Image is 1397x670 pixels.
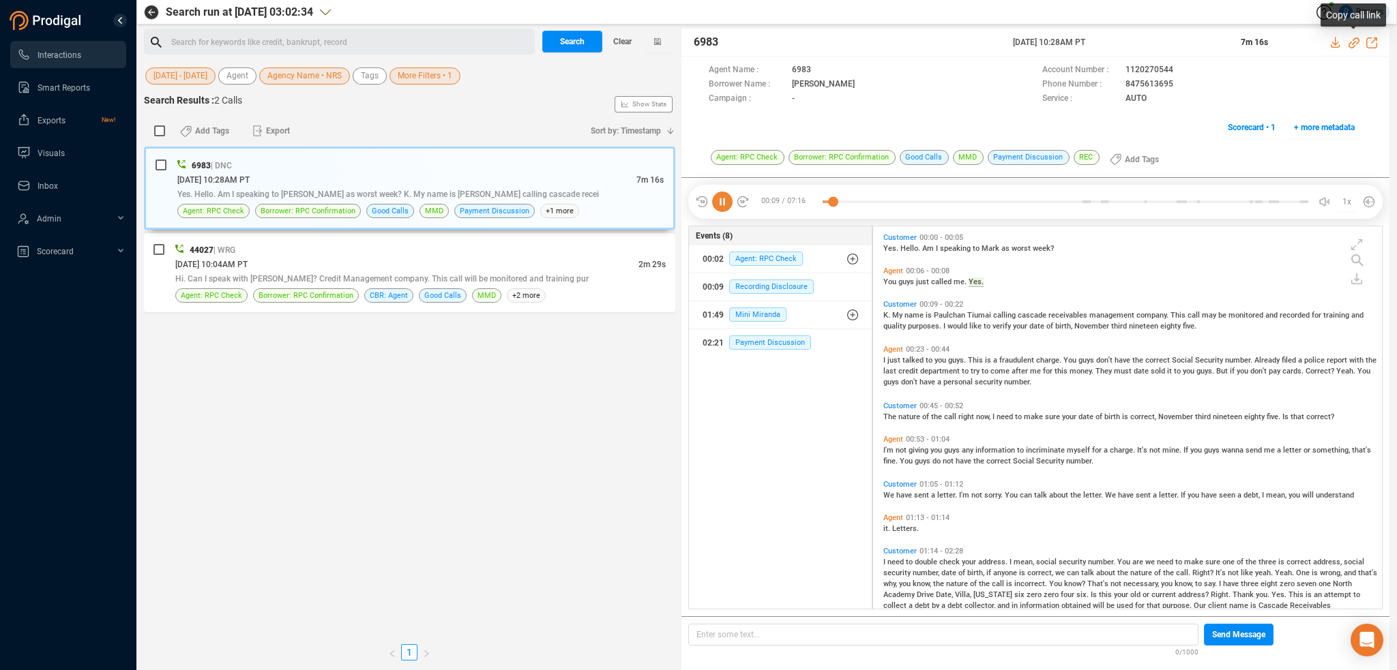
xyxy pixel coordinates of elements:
[1074,322,1111,331] span: November
[1134,367,1151,376] span: date
[1220,117,1283,138] button: Scorecard • 1
[1111,322,1129,331] span: third
[1306,412,1334,421] span: correct?
[976,412,992,421] span: now,
[261,204,355,217] span: Borrower: RPC Confirmation
[638,260,666,269] span: 2m 29s
[944,412,958,421] span: call
[1171,311,1188,320] span: This
[1083,491,1105,500] span: letter.
[1132,356,1145,365] span: the
[1018,311,1048,320] span: cascade
[38,116,65,125] span: Exports
[883,378,901,386] span: guys
[1225,356,1254,365] span: number.
[10,139,126,166] li: Visuals
[218,67,256,85] button: Agent
[1190,446,1204,455] span: you
[901,378,920,386] span: don't
[1306,367,1336,376] span: Correct?
[1213,412,1244,421] span: nineteen
[1195,356,1225,365] span: Security
[353,67,387,85] button: Tags
[729,252,803,266] span: Agent: RPC Check
[181,289,242,302] span: Agent: RPC Check
[689,301,872,329] button: 01:49Mini Miranda
[1136,491,1153,500] span: sent
[1013,457,1036,466] span: Social
[920,367,962,376] span: department
[1066,457,1093,466] span: number.
[175,274,589,284] span: Hi. Can I speak with [PERSON_NAME]? Credit Management company. This call will be monitored and tr...
[1105,491,1118,500] span: We
[540,204,579,218] span: +1 more
[898,277,916,286] span: guys
[172,120,237,142] button: Add Tags
[153,67,207,85] span: [DATE] - [DATE]
[1267,412,1282,421] span: five.
[973,244,982,253] span: to
[934,311,967,320] span: Paulchan
[956,457,973,466] span: have
[703,276,724,298] div: 00:09
[971,491,984,500] span: not
[914,491,931,500] span: sent
[1030,367,1043,376] span: me
[144,147,675,230] div: 6983| DNC[DATE] 10:28AM PT7m 16sYes. Hello. Am I speaking to [PERSON_NAME] as worst week? K. My n...
[984,491,1005,500] span: sorry.
[636,175,664,185] span: 7m 16s
[883,367,898,376] span: last
[975,446,1017,455] span: information
[1336,367,1357,376] span: Yeah.
[883,457,900,466] span: fine.
[935,356,948,365] span: you
[943,378,975,386] span: personal
[898,412,922,421] span: nature
[183,204,244,217] span: Agent: RPC Check
[615,96,673,112] button: Show Stats
[17,41,115,68] a: Interactions
[1298,356,1304,365] span: a
[1136,311,1171,320] span: company.
[969,277,984,287] span: Yes.
[361,67,379,85] span: Tags
[968,356,985,365] span: This
[10,41,126,68] li: Interactions
[959,491,971,500] span: I'm
[1160,322,1183,331] span: eighty
[975,378,1004,386] span: security
[259,67,350,85] button: Agency Name • NRS
[1229,311,1265,320] span: monitored
[1024,412,1045,421] span: make
[920,378,937,386] span: have
[729,279,814,294] span: Recording Disclosure
[1254,356,1282,365] span: Already
[214,245,235,255] span: | WRG
[211,161,232,170] span: | DNC
[632,22,666,186] span: Show Stats
[38,149,65,158] span: Visuals
[1282,412,1291,421] span: Is
[1055,367,1070,376] span: this
[930,446,944,455] span: you
[905,311,926,320] span: name
[1137,446,1149,455] span: It's
[1218,311,1229,320] span: be
[177,175,250,185] span: [DATE] 10:28AM PT
[1114,367,1134,376] span: must
[937,378,943,386] span: a
[1294,117,1355,138] span: + more metadata
[883,412,898,421] span: The
[883,277,898,286] span: You
[1104,412,1122,421] span: birth
[38,83,90,93] span: Smart Reports
[1351,311,1364,320] span: and
[1283,446,1304,455] span: letter
[937,491,959,500] span: letter.
[922,412,931,421] span: of
[175,260,248,269] span: [DATE] 10:04AM PT
[1036,457,1066,466] span: Security
[226,67,248,85] span: Agent
[931,491,937,500] span: a
[192,161,211,170] span: 6983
